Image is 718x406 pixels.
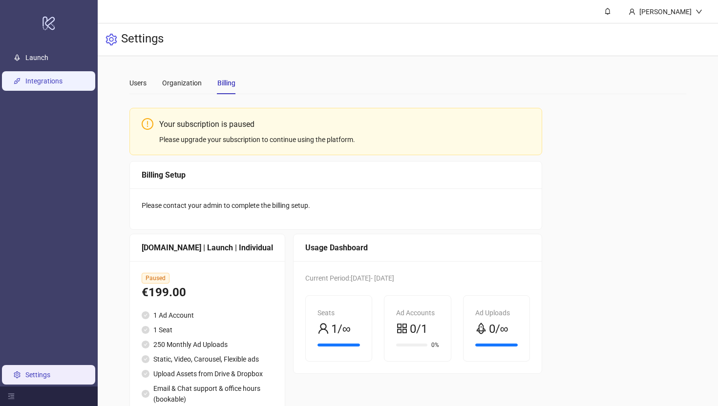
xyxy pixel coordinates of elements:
[696,8,702,15] span: down
[317,307,360,318] div: Seats
[142,325,273,335] li: 1 Seat
[121,31,164,48] h3: Settings
[629,8,635,15] span: user
[162,78,202,88] div: Organization
[25,371,50,379] a: Settings
[142,284,273,302] div: €199.00
[142,169,530,181] div: Billing Setup
[604,8,611,15] span: bell
[475,323,487,334] span: rocket
[475,307,518,318] div: Ad Uploads
[142,200,530,211] div: Please contact your admin to complete the billing setup.
[25,77,63,85] a: Integrations
[142,370,149,378] span: check-circle
[142,242,273,254] div: [DOMAIN_NAME] | Launch | Individual
[305,242,530,254] div: Usage Dashboard
[410,320,427,339] span: 0/1
[396,307,439,318] div: Ad Accounts
[489,320,508,339] span: 0/∞
[317,323,329,334] span: user
[396,323,408,334] span: appstore
[305,274,394,282] span: Current Period: [DATE] - [DATE]
[142,355,149,363] span: check-circle
[142,326,149,334] span: check-circle
[142,383,273,405] li: Email & Chat support & office hours (bookable)
[142,390,149,398] span: check-circle
[431,342,439,348] span: 0%
[142,118,153,130] span: exclamation-circle
[142,341,149,348] span: check-circle
[142,310,273,321] li: 1 Ad Account
[159,118,530,130] div: Your subscription is paused
[106,34,117,45] span: setting
[331,320,351,339] span: 1/∞
[142,368,273,379] li: Upload Assets from Drive & Dropbox
[217,78,235,88] div: Billing
[129,78,147,88] div: Users
[142,339,273,350] li: 250 Monthly Ad Uploads
[142,354,273,365] li: Static, Video, Carousel, Flexible ads
[142,311,149,319] span: check-circle
[635,6,696,17] div: [PERSON_NAME]
[159,134,530,145] div: Please upgrade your subscription to continue using the platform.
[8,393,15,400] span: menu-fold
[142,273,169,284] span: Paused
[25,54,48,61] a: Launch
